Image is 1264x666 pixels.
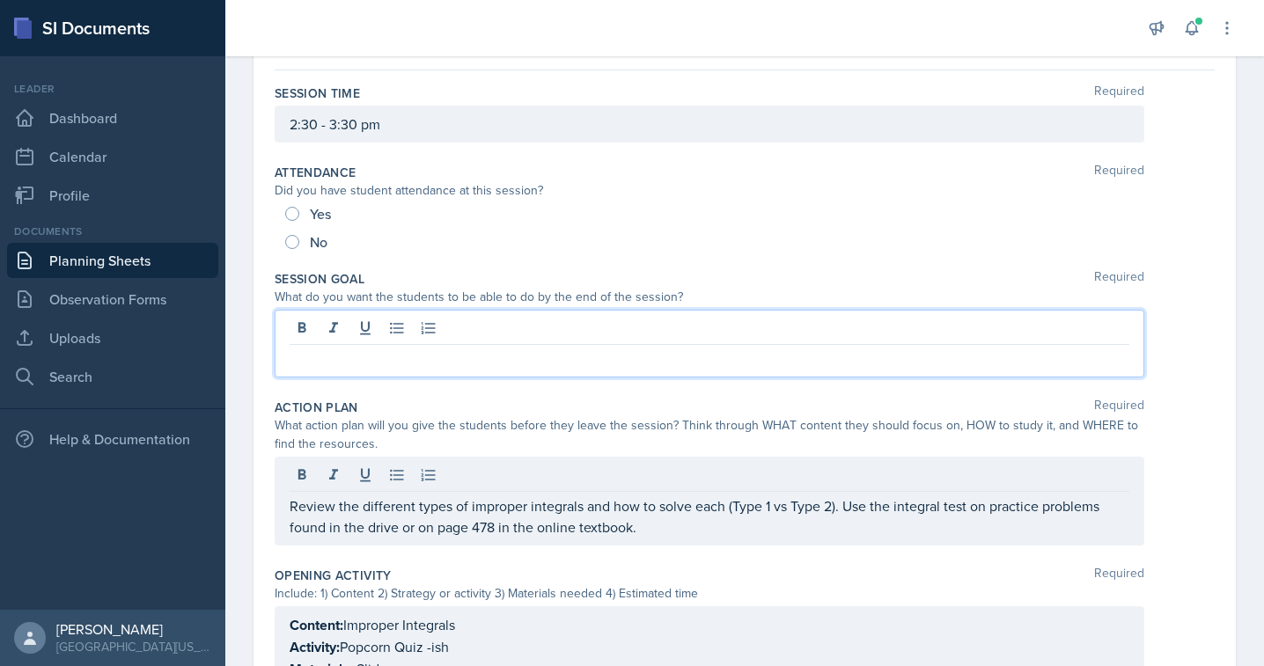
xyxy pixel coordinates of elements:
[7,282,218,317] a: Observation Forms
[7,243,218,278] a: Planning Sheets
[290,113,1129,135] p: 2:30 - 3:30 pm
[275,84,360,102] label: Session Time
[290,614,1129,636] p: Improper Integrals
[1094,399,1144,416] span: Required
[1094,270,1144,288] span: Required
[1094,567,1144,584] span: Required
[275,288,1144,306] div: What do you want the students to be able to do by the end of the session?
[1094,84,1144,102] span: Required
[7,320,218,355] a: Uploads
[290,495,1129,538] p: Review the different types of improper integrals and how to solve each (Type 1 vs Type 2). Use th...
[275,164,356,181] label: Attendance
[7,421,218,457] div: Help & Documentation
[56,638,211,655] div: [GEOGRAPHIC_DATA][US_STATE] in [GEOGRAPHIC_DATA]
[7,100,218,135] a: Dashboard
[56,620,211,638] div: [PERSON_NAME]
[7,139,218,174] a: Calendar
[275,416,1144,453] div: What action plan will you give the students before they leave the session? Think through WHAT con...
[275,399,358,416] label: Action Plan
[7,359,218,394] a: Search
[275,270,364,288] label: Session Goal
[275,584,1144,603] div: Include: 1) Content 2) Strategy or activity 3) Materials needed 4) Estimated time
[7,223,218,239] div: Documents
[290,637,340,657] strong: Activity:
[275,181,1144,200] div: Did you have student attendance at this session?
[275,567,392,584] label: Opening Activity
[290,615,343,635] strong: Content:
[1094,164,1144,181] span: Required
[7,81,218,97] div: Leader
[310,205,331,223] span: Yes
[290,636,1129,658] p: Popcorn Quiz -ish
[7,178,218,213] a: Profile
[310,233,327,251] span: No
